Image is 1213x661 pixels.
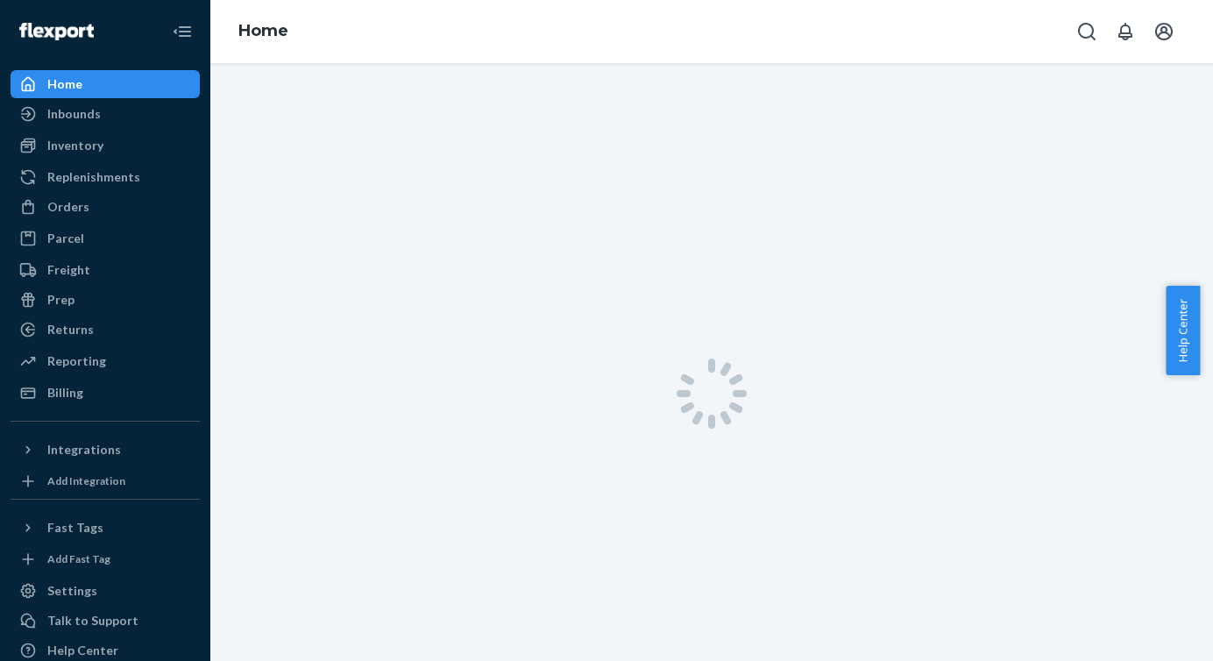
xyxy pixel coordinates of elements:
a: Orders [11,193,200,221]
div: Replenishments [47,168,140,186]
div: Talk to Support [47,612,138,629]
a: Add Fast Tag [11,549,200,570]
a: Home [11,70,200,98]
a: Settings [11,577,200,605]
a: Inventory [11,131,200,160]
a: Parcel [11,224,200,252]
button: Open notifications [1108,14,1143,49]
a: Talk to Support [11,607,200,635]
div: Settings [47,582,97,600]
a: Home [238,21,288,40]
div: Returns [47,321,94,338]
div: Orders [47,198,89,216]
div: Billing [47,384,83,402]
button: Open Search Box [1069,14,1104,49]
img: Flexport logo [19,23,94,40]
div: Add Fast Tag [47,551,110,566]
ol: breadcrumbs [224,6,302,57]
button: Open account menu [1146,14,1181,49]
div: Home [47,75,82,93]
div: Help Center [47,642,118,659]
a: Returns [11,316,200,344]
div: Fast Tags [47,519,103,537]
div: Prep [47,291,74,309]
a: Add Integration [11,471,200,492]
div: Freight [47,261,90,279]
button: Close Navigation [165,14,200,49]
a: Inbounds [11,100,200,128]
div: Integrations [47,441,121,458]
a: Billing [11,379,200,407]
button: Integrations [11,436,200,464]
div: Add Integration [47,473,125,488]
button: Fast Tags [11,514,200,542]
div: Reporting [47,352,106,370]
a: Replenishments [11,163,200,191]
div: Inventory [47,137,103,154]
button: Help Center [1166,286,1200,375]
div: Parcel [47,230,84,247]
div: Inbounds [47,105,101,123]
a: Reporting [11,347,200,375]
a: Freight [11,256,200,284]
a: Prep [11,286,200,314]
